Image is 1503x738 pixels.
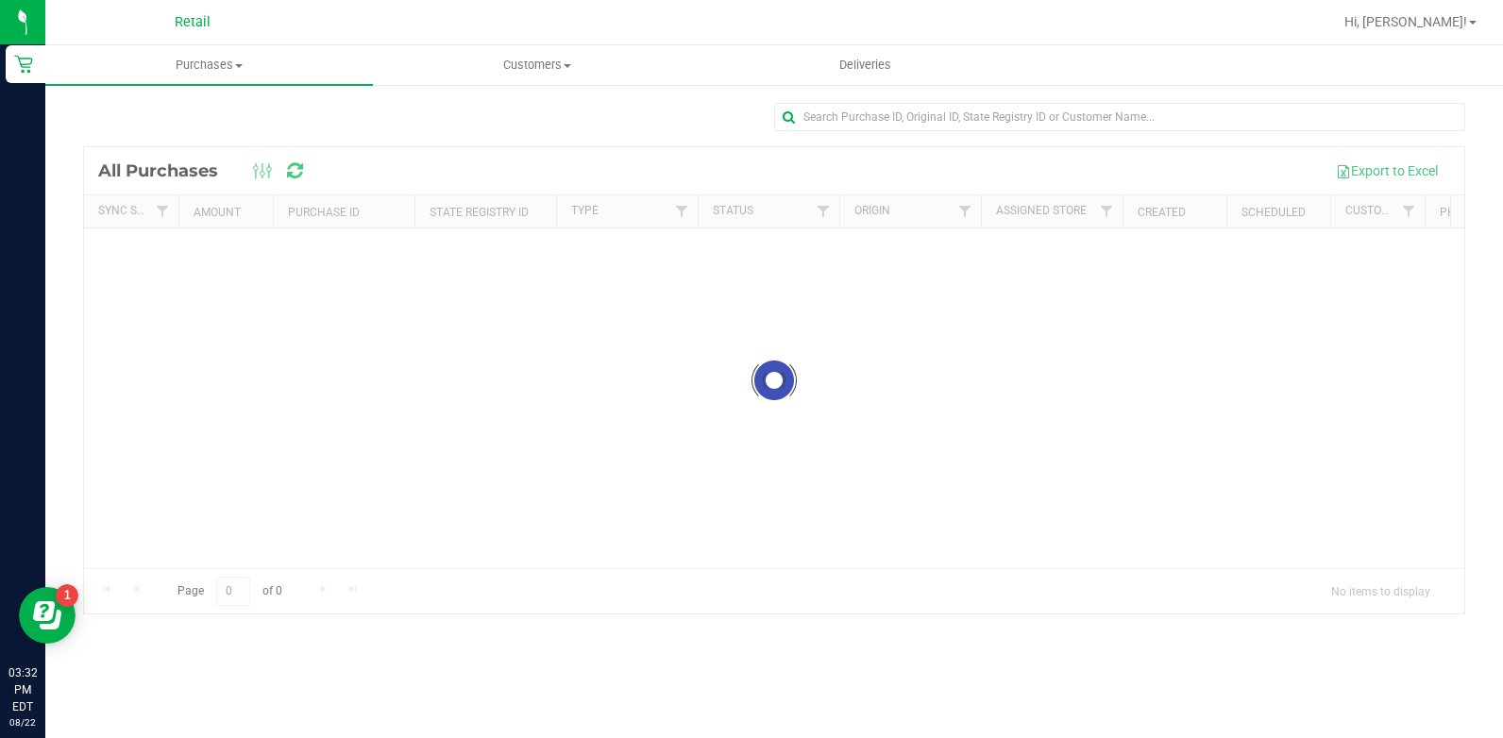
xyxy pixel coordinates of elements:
a: Customers [373,45,701,85]
input: Search Purchase ID, Original ID, State Registry ID or Customer Name... [774,103,1465,131]
iframe: Resource center unread badge [56,584,78,607]
a: Purchases [45,45,373,85]
span: Deliveries [814,57,917,74]
span: Purchases [45,57,373,74]
span: Customers [374,57,700,74]
p: 03:32 PM EDT [8,664,37,715]
a: Deliveries [701,45,1029,85]
span: Hi, [PERSON_NAME]! [1344,14,1467,29]
inline-svg: Retail [14,55,33,74]
span: Retail [175,14,211,30]
p: 08/22 [8,715,37,730]
iframe: Resource center [19,587,76,644]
